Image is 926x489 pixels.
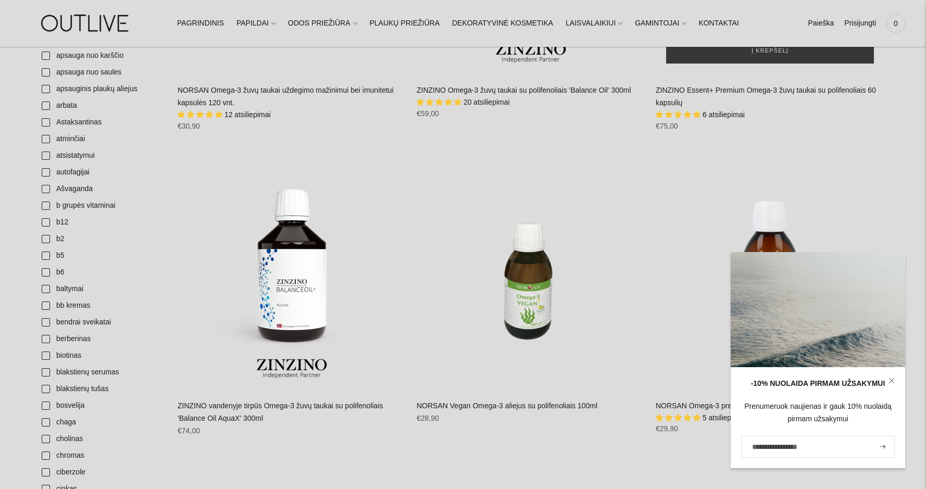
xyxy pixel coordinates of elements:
[178,110,224,119] span: 4.92 stars
[752,46,789,56] span: Į krepšelį
[35,181,167,197] a: Ašvaganda
[236,12,276,35] a: PAPILDAI
[35,97,167,114] a: arbata
[889,16,903,31] span: 0
[35,381,167,397] a: blakstienų tušas
[698,12,739,35] a: KONTAKTAI
[656,110,703,119] span: 5.00 stars
[178,161,406,390] a: ZINZINO vandenyje tirpūs Omega-3 žuvų taukai su polifenoliais 'Balance Oil AquaX' 300ml
[656,86,876,107] a: ZINZINO Essent+ Premium Omega-3 žuvų taukai su polifenoliais 60 kapsulių
[35,264,167,281] a: b6
[656,122,678,130] span: €75,00
[35,464,167,481] a: ciberzole
[452,12,553,35] a: DEKORATYVINĖ KOSMETIKA
[417,109,439,118] span: €59,00
[178,402,383,422] a: ZINZINO vandenyje tirpūs Omega-3 žuvų taukai su polifenoliais 'Balance Oil AquaX' 300ml
[656,402,860,410] a: NORSAN Omega-3 premium žuvų taukai su polifenoliais 200ml
[635,12,686,35] a: GAMINTOJAI
[35,397,167,414] a: bosvelija
[417,86,631,94] a: ZINZINO Omega-3 žuvų taukai su polifenoliais 'Balance Oil' 300ml
[178,427,200,435] span: €74,00
[741,378,895,390] div: -10% NUOLAIDA PIRMAM UŽSAKYMUI
[35,414,167,431] a: chaga
[741,400,895,425] div: Prenumeruok naujienas ir gauk 10% nuolaidą pirmam užsakymui
[703,413,745,422] span: 5 atsiliepimai
[177,12,224,35] a: PAGRINDINIS
[35,231,167,247] a: b2
[35,81,167,97] a: apsauginis plaukų aliejus
[666,39,874,64] button: Į krepšelį
[35,297,167,314] a: bb kremas
[35,447,167,464] a: chromas
[178,86,394,107] a: NORSAN Omega-3 žuvų taukai uždegimo mažinimui bei imunitetui kapsulės 120 vnt.
[417,161,645,390] a: NORSAN Vegan Omega-3 aliejus su polifenoliais 100ml
[35,164,167,181] a: autofagijai
[35,131,167,147] a: atminčiai
[35,47,167,64] a: apsauga nuo karščio
[464,98,510,106] span: 20 atsiliepimai
[224,110,271,119] span: 12 atsiliepimai
[844,12,876,35] a: Prisijungti
[369,12,440,35] a: PLAUKŲ PRIEŽIŪRA
[35,64,167,81] a: apsauga nuo saules
[566,12,622,35] a: LAISVALAIKIUI
[35,314,167,331] a: bendrai sveikatai
[35,197,167,214] a: b grupės vitaminai
[656,424,678,433] span: €29,90
[35,214,167,231] a: b12
[35,364,167,381] a: blakstienų serumas
[178,122,200,130] span: €30,90
[417,414,439,422] span: €28,90
[656,161,884,390] a: NORSAN Omega-3 premium žuvų taukai su polifenoliais 200ml
[656,413,703,422] span: 5.00 stars
[35,114,167,131] a: Astaksantinas
[35,281,167,297] a: baltymai
[288,12,357,35] a: ODOS PRIEŽIŪRA
[703,110,745,119] span: 6 atsiliepimai
[35,347,167,364] a: biotinas
[21,5,151,41] img: OUTLIVE
[417,402,597,410] a: NORSAN Vegan Omega-3 aliejus su polifenoliais 100ml
[35,247,167,264] a: b5
[35,147,167,164] a: atsistatymui
[35,331,167,347] a: berberinas
[417,98,464,106] span: 4.75 stars
[35,431,167,447] a: cholinas
[808,12,834,35] a: Paieška
[886,12,905,35] a: 0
